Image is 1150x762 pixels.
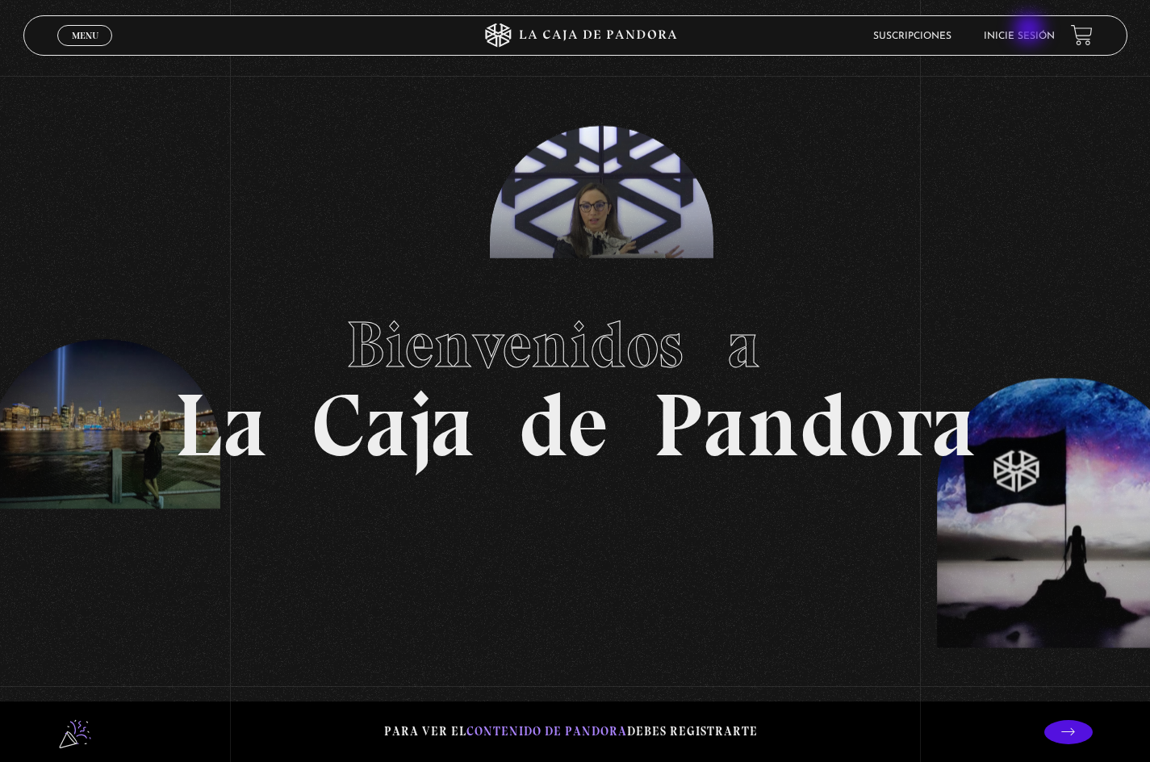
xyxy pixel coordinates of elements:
[174,292,976,470] h1: La Caja de Pandora
[466,724,627,739] span: contenido de Pandora
[984,31,1055,41] a: Inicie sesión
[384,721,758,743] p: Para ver el debes registrarte
[66,44,104,56] span: Cerrar
[1071,24,1093,46] a: View your shopping cart
[873,31,951,41] a: Suscripciones
[346,306,805,383] span: Bienvenidos a
[72,31,98,40] span: Menu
